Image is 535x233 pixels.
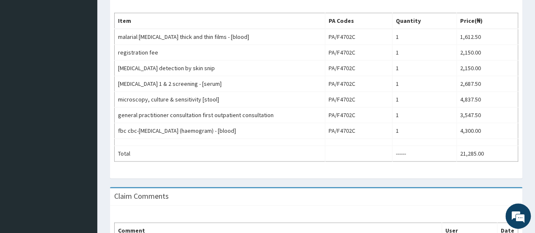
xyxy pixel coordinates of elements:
[115,29,325,45] td: malarial [MEDICAL_DATA] thick and thin films - [blood]
[115,45,325,60] td: registration fee
[325,76,392,92] td: PA/F4702C
[456,29,518,45] td: 1,612.50
[392,60,456,76] td: 1
[115,60,325,76] td: [MEDICAL_DATA] detection by skin snip
[325,29,392,45] td: PA/F4702C
[392,29,456,45] td: 1
[115,76,325,92] td: [MEDICAL_DATA] 1 & 2 screening - [serum]
[456,60,518,76] td: 2,150.00
[456,13,518,29] th: Price(₦)
[456,146,518,162] td: 21,285.00
[392,123,456,139] td: 1
[325,13,392,29] th: PA Codes
[325,92,392,107] td: PA/F4702C
[115,107,325,123] td: general practitioner consultation first outpatient consultation
[325,60,392,76] td: PA/F4702C
[325,123,392,139] td: PA/F4702C
[325,107,392,123] td: PA/F4702C
[115,13,325,29] th: Item
[115,146,325,162] td: Total
[456,92,518,107] td: 4,837.50
[392,13,456,29] th: Quantity
[392,146,456,162] td: ------
[456,107,518,123] td: 3,547.50
[392,107,456,123] td: 1
[115,123,325,139] td: fbc cbc-[MEDICAL_DATA] (haemogram) - [blood]
[392,45,456,60] td: 1
[114,192,169,200] h3: Claim Comments
[115,92,325,107] td: microscopy, culture & sensitivity [stool]
[456,123,518,139] td: 4,300.00
[456,76,518,92] td: 2,687.50
[325,45,392,60] td: PA/F4702C
[392,76,456,92] td: 1
[392,92,456,107] td: 1
[456,45,518,60] td: 2,150.00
